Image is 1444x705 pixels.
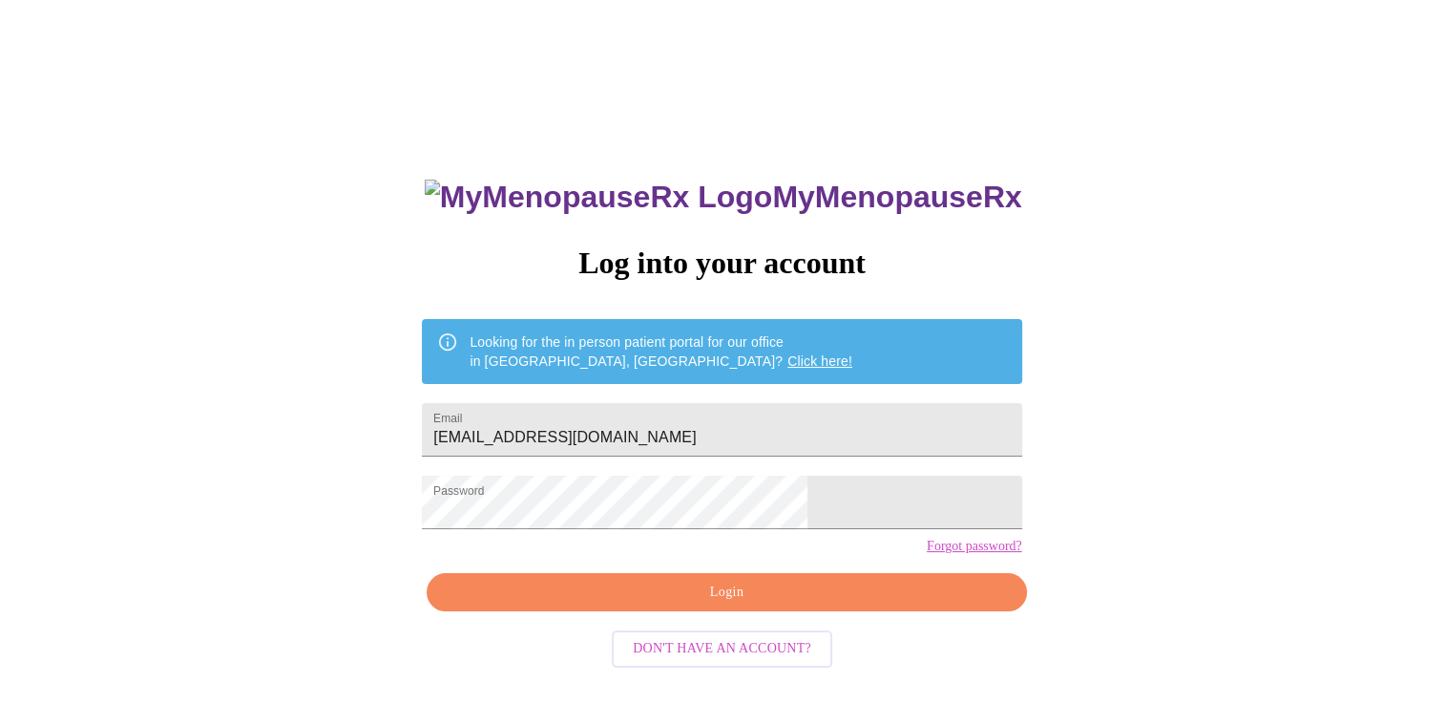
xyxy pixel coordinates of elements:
[607,639,837,655] a: Don't have an account?
[427,573,1026,612] button: Login
[449,581,1004,605] span: Login
[612,630,832,668] button: Don't have an account?
[470,325,852,378] div: Looking for the in person patient portal for our office in [GEOGRAPHIC_DATA], [GEOGRAPHIC_DATA]?
[927,539,1022,554] a: Forgot password?
[787,353,852,369] a: Click here!
[425,180,772,215] img: MyMenopauseRx Logo
[633,637,811,661] span: Don't have an account?
[425,180,1022,215] h3: MyMenopauseRx
[422,246,1021,281] h3: Log into your account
